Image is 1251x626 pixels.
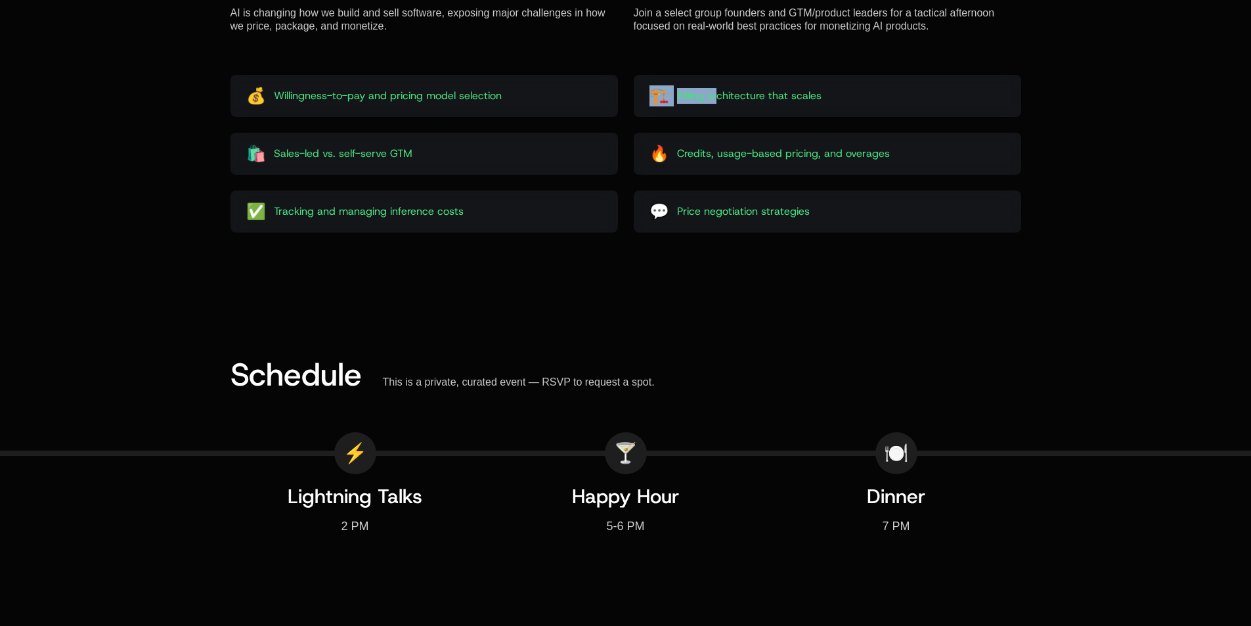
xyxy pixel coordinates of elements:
div: 2 PM [341,519,368,534]
div: AI is changing how we build and sell software, exposing major challenges in how we price, package... [230,7,618,33]
span: 🔥 [649,143,669,164]
span: ✅ [246,201,266,222]
span: Lightning Talks [288,483,422,509]
span: Tracking and managing inference costs [274,204,464,219]
span: Credits, usage-based pricing, and overages [677,146,890,162]
span: Billing architecture that scales [677,88,822,104]
span: 🏗️ [649,85,669,106]
div: 🍸 [605,432,647,474]
div: 7 PM [882,519,910,534]
span: Schedule [230,353,362,395]
div: Join a select group founders and GTM/product leaders for a tactical afternoon focused on real-wor... [634,7,1021,33]
div: This is a private, curated event — RSVP to request a spot. [383,376,655,389]
span: Willingness-to-pay and pricing model selection [274,88,502,104]
span: Dinner [867,483,925,509]
span: Price negotiation strategies [677,204,810,219]
span: Sales-led vs. self-serve GTM [274,146,412,162]
div: 🍽️ [875,432,917,474]
div: ⚡ [334,432,376,474]
span: 💬 [649,201,669,222]
div: 5-6 PM [606,519,644,534]
span: Happy Hour [572,483,679,509]
span: 💰 [246,85,266,106]
span: 🛍️ [246,143,266,164]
